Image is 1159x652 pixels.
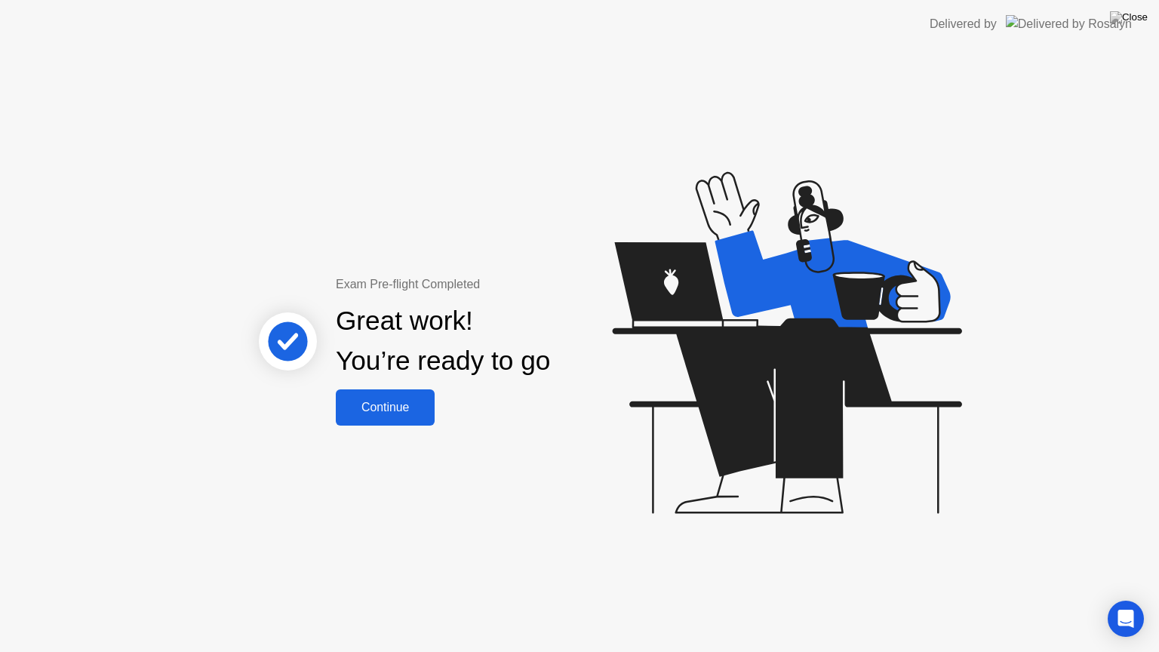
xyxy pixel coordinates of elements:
[1110,11,1148,23] img: Close
[340,401,430,414] div: Continue
[1006,15,1132,32] img: Delivered by Rosalyn
[336,301,550,381] div: Great work! You’re ready to go
[1108,601,1144,637] div: Open Intercom Messenger
[930,15,997,33] div: Delivered by
[336,389,435,426] button: Continue
[336,275,647,294] div: Exam Pre-flight Completed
